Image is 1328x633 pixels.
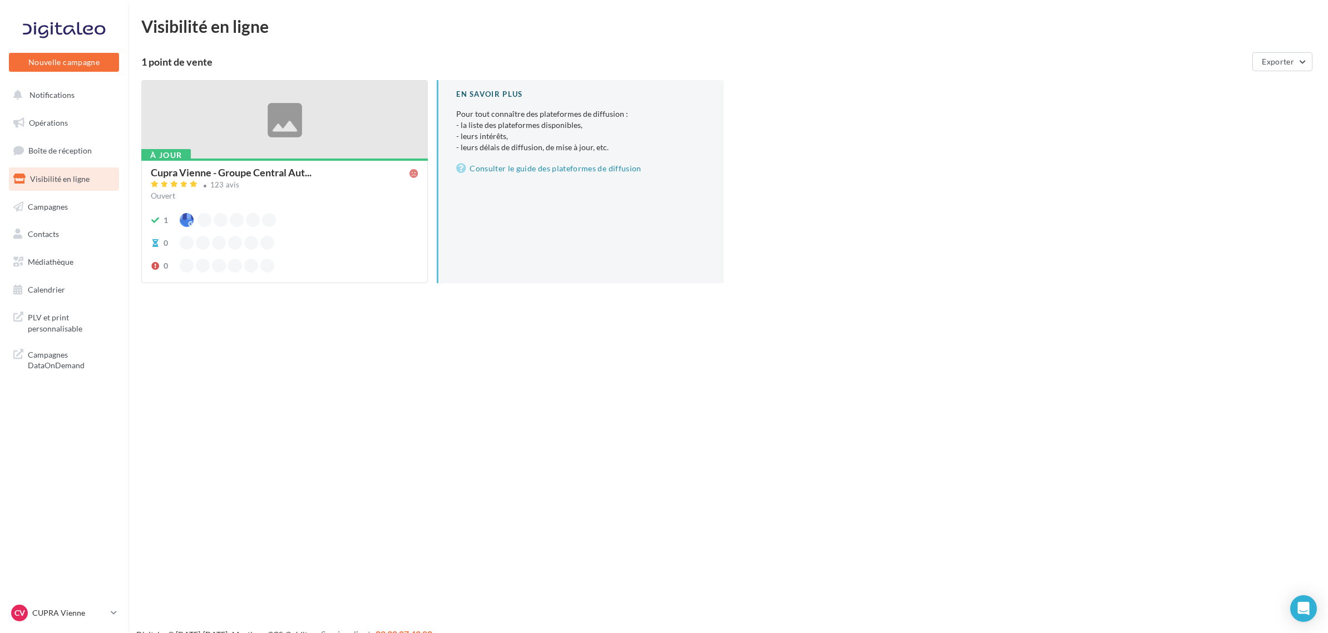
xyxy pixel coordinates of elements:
[32,607,106,619] p: CUPRA Vienne
[164,215,168,226] div: 1
[7,83,117,107] button: Notifications
[151,191,175,200] span: Ouvert
[7,278,121,301] a: Calendrier
[7,167,121,191] a: Visibilité en ligne
[1262,57,1294,66] span: Exporter
[1252,52,1312,71] button: Exporter
[28,285,65,294] span: Calendrier
[141,57,1248,67] div: 1 point de vente
[28,257,73,266] span: Médiathèque
[9,602,119,624] a: CV CUPRA Vienne
[456,120,705,131] li: - la liste des plateformes disponibles,
[29,90,75,100] span: Notifications
[141,149,191,161] div: À jour
[7,195,121,219] a: Campagnes
[456,131,705,142] li: - leurs intérêts,
[29,118,68,127] span: Opérations
[164,238,168,249] div: 0
[456,108,705,153] p: Pour tout connaître des plateformes de diffusion :
[456,89,705,100] div: En savoir plus
[1290,595,1317,622] div: Open Intercom Messenger
[141,18,1315,34] div: Visibilité en ligne
[28,201,68,211] span: Campagnes
[28,310,115,334] span: PLV et print personnalisable
[7,250,121,274] a: Médiathèque
[151,167,312,177] span: Cupra Vienne - Groupe Central Aut...
[7,139,121,162] a: Boîte de réception
[7,305,121,338] a: PLV et print personnalisable
[456,162,705,175] a: Consulter le guide des plateformes de diffusion
[164,260,168,271] div: 0
[30,174,90,184] span: Visibilité en ligne
[7,222,121,246] a: Contacts
[7,343,121,375] a: Campagnes DataOnDemand
[28,146,92,155] span: Boîte de réception
[151,179,418,192] a: 123 avis
[210,181,240,189] div: 123 avis
[456,142,705,153] li: - leurs délais de diffusion, de mise à jour, etc.
[28,229,59,239] span: Contacts
[9,53,119,72] button: Nouvelle campagne
[28,347,115,371] span: Campagnes DataOnDemand
[14,607,25,619] span: CV
[7,111,121,135] a: Opérations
